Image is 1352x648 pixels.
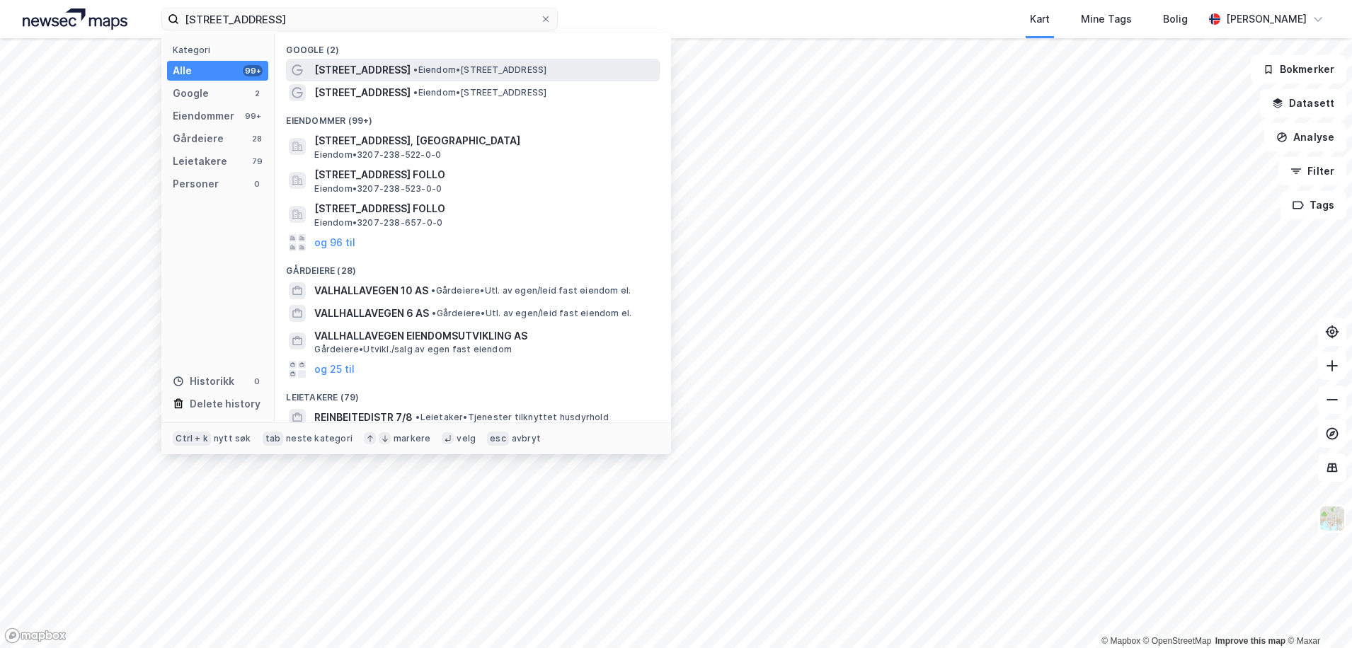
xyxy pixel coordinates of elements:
[173,45,268,55] div: Kategori
[431,285,435,296] span: •
[243,110,263,122] div: 99+
[179,8,540,30] input: Søk på adresse, matrikkel, gårdeiere, leietakere eller personer
[214,433,251,444] div: nytt søk
[251,178,263,190] div: 0
[432,308,631,319] span: Gårdeiere • Utl. av egen/leid fast eiendom el.
[487,432,509,446] div: esc
[275,381,671,406] div: Leietakere (79)
[251,376,263,387] div: 0
[251,88,263,99] div: 2
[314,361,355,378] button: og 25 til
[314,217,442,228] span: Eiendom • 3207-238-657-0-0
[413,64,546,76] span: Eiendom • [STREET_ADDRESS]
[314,62,411,79] span: [STREET_ADDRESS]
[173,108,234,125] div: Eiendommer
[263,432,284,446] div: tab
[394,433,430,444] div: markere
[416,412,420,422] span: •
[4,627,67,644] a: Mapbox homepage
[314,282,428,299] span: VALHALLAVEGEN 10 AS
[173,153,227,170] div: Leietakere
[1281,191,1346,219] button: Tags
[314,344,512,355] span: Gårdeiere • Utvikl./salg av egen fast eiendom
[1215,636,1285,646] a: Improve this map
[23,8,127,30] img: logo.a4113a55bc3d86da70a041830d287a7e.svg
[173,130,224,147] div: Gårdeiere
[413,87,418,98] span: •
[251,156,263,167] div: 79
[275,254,671,279] div: Gårdeiere (28)
[457,433,476,444] div: velg
[1319,505,1346,532] img: Z
[413,64,418,75] span: •
[1143,636,1212,646] a: OpenStreetMap
[314,183,442,195] span: Eiendom • 3207-238-523-0-0
[286,433,353,444] div: neste kategori
[1030,11,1050,28] div: Kart
[432,308,436,318] span: •
[190,395,260,412] div: Delete history
[314,328,654,345] span: VALLHALLAVEGEN EIENDOMSUTVIKLING AS
[431,285,631,296] span: Gårdeiere • Utl. av egen/leid fast eiendom el.
[413,87,546,98] span: Eiendom • [STREET_ADDRESS]
[1081,11,1132,28] div: Mine Tags
[512,433,541,444] div: avbryt
[1260,89,1346,117] button: Datasett
[314,149,441,161] span: Eiendom • 3207-238-522-0-0
[173,373,234,390] div: Historikk
[275,104,671,129] div: Eiendommer (99+)
[1226,11,1307,28] div: [PERSON_NAME]
[1251,55,1346,83] button: Bokmerker
[314,409,413,426] span: REINBEITEDISTR 7/8
[251,133,263,144] div: 28
[1278,157,1346,185] button: Filter
[243,65,263,76] div: 99+
[314,132,654,149] span: [STREET_ADDRESS], [GEOGRAPHIC_DATA]
[314,200,654,217] span: [STREET_ADDRESS] FOLLO
[1281,580,1352,648] iframe: Chat Widget
[1101,636,1140,646] a: Mapbox
[314,166,654,183] span: [STREET_ADDRESS] FOLLO
[314,84,411,101] span: [STREET_ADDRESS]
[275,33,671,59] div: Google (2)
[1264,123,1346,151] button: Analyse
[173,432,211,446] div: Ctrl + k
[173,175,219,192] div: Personer
[173,85,209,102] div: Google
[1163,11,1188,28] div: Bolig
[314,305,429,322] span: VALLHALLAVEGEN 6 AS
[416,412,608,423] span: Leietaker • Tjenester tilknyttet husdyrhold
[173,62,192,79] div: Alle
[314,234,355,251] button: og 96 til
